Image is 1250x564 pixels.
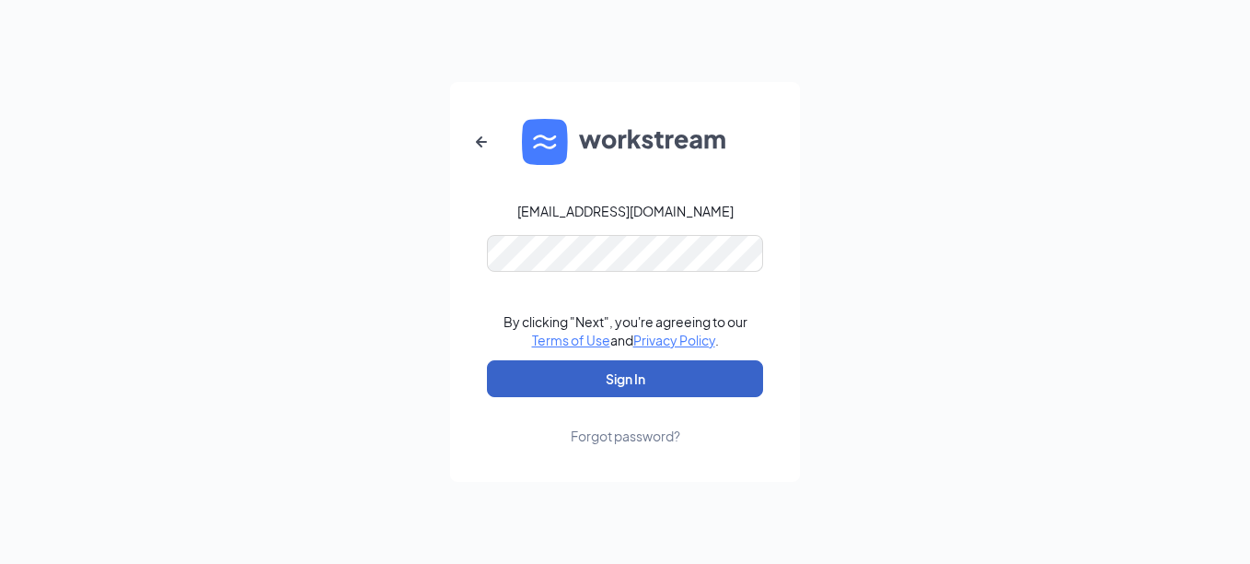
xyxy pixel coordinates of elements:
button: ArrowLeftNew [459,120,503,164]
a: Forgot password? [571,397,680,445]
button: Sign In [487,360,763,397]
img: WS logo and Workstream text [522,119,728,165]
div: Forgot password? [571,427,680,445]
a: Terms of Use [532,332,610,348]
svg: ArrowLeftNew [470,131,492,153]
a: Privacy Policy [633,332,715,348]
div: By clicking "Next", you're agreeing to our and . [503,312,747,349]
div: [EMAIL_ADDRESS][DOMAIN_NAME] [517,202,734,220]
